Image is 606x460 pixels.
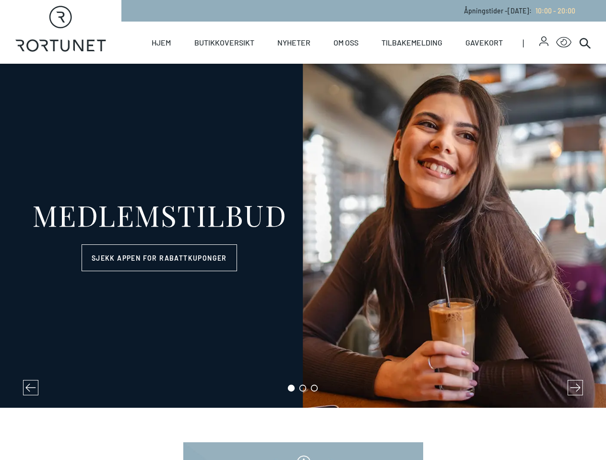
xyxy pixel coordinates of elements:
a: Tilbakemelding [381,22,442,64]
a: Butikkoversikt [194,22,254,64]
a: Hjem [152,22,171,64]
a: Sjekk appen for rabattkuponger [82,244,237,271]
span: | [523,22,539,64]
button: Open Accessibility Menu [556,35,571,50]
a: Om oss [333,22,358,64]
a: 10:00 - 20:00 [532,7,575,15]
a: Gavekort [465,22,503,64]
a: Nyheter [277,22,310,64]
p: Åpningstider - [DATE] : [464,6,575,16]
span: 10:00 - 20:00 [535,7,575,15]
div: MEDLEMSTILBUD [32,200,287,229]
